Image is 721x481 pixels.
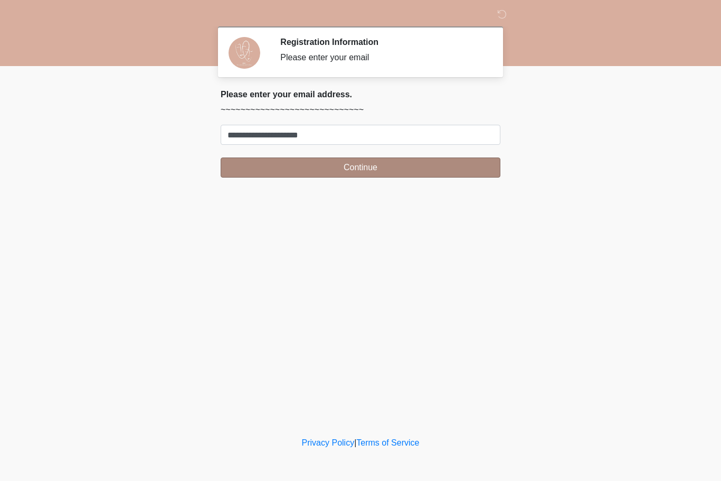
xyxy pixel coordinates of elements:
p: ~~~~~~~~~~~~~~~~~~~~~~~~~~~~~ [221,104,500,116]
h2: Registration Information [280,37,485,47]
h2: Please enter your email address. [221,89,500,99]
img: DM Studio Logo [210,8,224,21]
div: Please enter your email [280,51,485,64]
img: Agent Avatar [229,37,260,69]
a: | [354,438,356,447]
a: Terms of Service [356,438,419,447]
a: Privacy Policy [302,438,355,447]
button: Continue [221,158,500,178]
